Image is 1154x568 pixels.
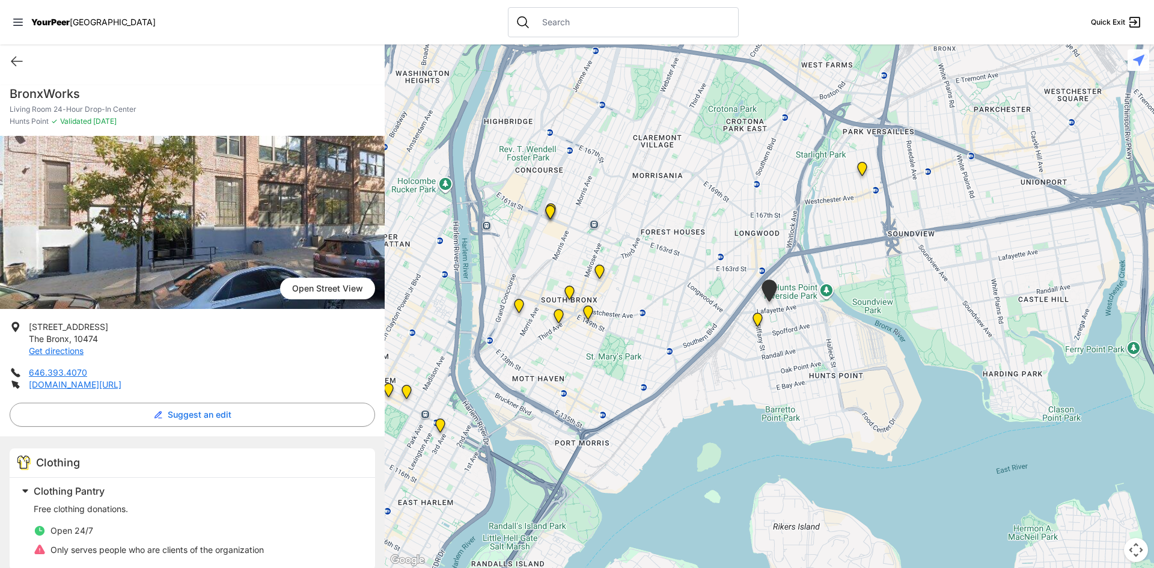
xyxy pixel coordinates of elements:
button: Map camera controls [1124,538,1148,562]
button: Suggest an edit [10,403,375,427]
a: Open this area in Google Maps (opens a new window) [388,552,427,568]
a: Quick Exit [1091,15,1142,29]
p: Living Room 24-Hour Drop-In Center [10,105,375,114]
div: Bronx Youth Center (BYC) [592,264,607,284]
span: , [69,334,72,344]
span: Quick Exit [1091,17,1125,27]
a: [DOMAIN_NAME][URL] [29,379,121,389]
a: YourPeer[GEOGRAPHIC_DATA] [31,19,156,26]
a: Get directions [29,346,84,356]
span: Clothing Pantry [34,485,105,497]
input: Search [535,16,731,28]
span: ✓ [51,117,58,126]
a: Open Street View [280,278,375,299]
span: Suggest an edit [168,409,231,421]
div: Manhattan [381,383,396,402]
span: 10474 [74,334,98,344]
div: The Bronx [562,286,577,305]
img: Google [388,552,427,568]
span: Validated [60,117,91,126]
span: The Bronx [29,334,69,344]
div: Main Location [433,418,448,438]
span: [STREET_ADDRESS] [29,322,108,332]
span: [DATE] [91,117,117,126]
a: 646.393.4070 [29,367,87,377]
span: [GEOGRAPHIC_DATA] [70,17,156,27]
span: Open 24/7 [50,525,93,536]
p: Free clothing donations. [34,503,361,515]
span: Clothing [36,456,80,469]
div: Harm Reduction Center [511,299,527,318]
h1: BronxWorks [10,85,375,102]
div: South Bronx NeON Works [543,205,558,224]
div: Living Room 24-Hour Drop-In Center [759,279,780,307]
div: East Harlem [399,385,414,404]
span: Only serves people who are clients of the organization [50,545,264,555]
span: YourPeer [31,17,70,27]
div: Bronx [543,203,558,222]
div: The Bronx Pride Center [581,305,596,325]
span: Hunts Point [10,117,49,126]
div: East Tremont Head Start [855,162,870,181]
